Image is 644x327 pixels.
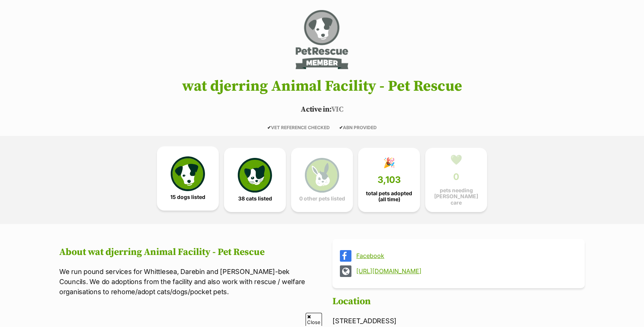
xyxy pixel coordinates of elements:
[356,268,574,274] a: [URL][DOMAIN_NAME]
[238,158,272,192] img: cat-icon-068c71abf8fe30c970a85cd354bc8e23425d12f6e8612795f06af48be43a487a.svg
[425,148,487,212] a: 💚 0 pets needing [PERSON_NAME] care
[306,313,322,326] span: Close
[301,105,331,114] span: Active in:
[299,196,345,202] span: 0 other pets listed
[171,156,205,191] img: petrescue-icon-eee76f85a60ef55c4a1927667547b313a7c0e82042636edf73dce9c88f694885.svg
[267,125,271,130] icon: ✔
[356,252,574,259] a: Facebook
[332,296,585,307] h2: Location
[48,104,596,115] p: VIC
[432,187,481,205] span: pets needing [PERSON_NAME] care
[383,157,395,168] div: 🎉
[305,158,339,192] img: bunny-icon-b786713a4a21a2fe6d13e954f4cb29d131f1b31f8a74b52ca2c6d2999bc34bbe.svg
[378,175,401,185] span: 3,103
[59,267,312,297] p: We run pound services for Whittlesea, Darebin and [PERSON_NAME]-bek Councils. We do adoptions fro...
[238,196,272,202] span: 38 cats listed
[450,154,462,165] div: 💚
[358,148,420,212] a: 🎉 3,103 total pets adopted (all time)
[48,78,596,94] h1: wat djerring Animal Facility - Pet Rescue
[224,148,286,212] a: 38 cats listed
[291,148,353,212] a: 0 other pets listed
[267,125,330,130] span: VET REFERENCE CHECKED
[339,125,377,130] span: ABN PROVIDED
[157,146,219,211] a: 15 dogs listed
[59,247,312,258] h2: About wat djerring Animal Facility - Pet Rescue
[294,8,350,71] img: wat djerring Animal Facility - Pet Rescue
[339,125,343,130] icon: ✔
[364,190,414,202] span: total pets adopted (all time)
[332,317,397,325] span: [STREET_ADDRESS]
[170,194,205,200] span: 15 dogs listed
[453,172,459,182] span: 0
